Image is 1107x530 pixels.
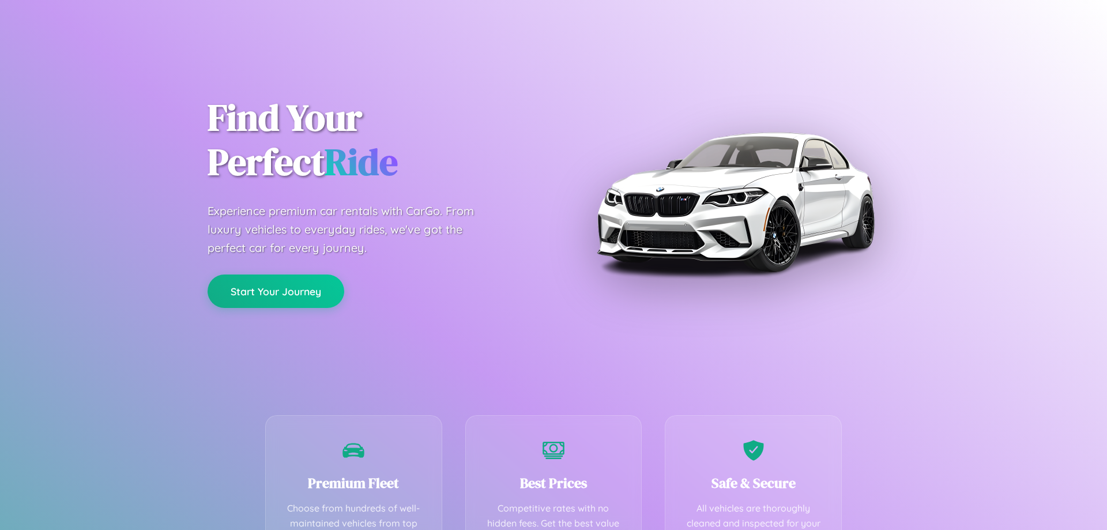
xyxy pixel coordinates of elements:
[208,96,536,185] h1: Find Your Perfect
[283,473,424,493] h3: Premium Fleet
[591,58,879,346] img: Premium BMW car rental vehicle
[683,473,824,493] h3: Safe & Secure
[325,137,398,187] span: Ride
[208,202,496,257] p: Experience premium car rentals with CarGo. From luxury vehicles to everyday rides, we've got the ...
[208,275,344,308] button: Start Your Journey
[483,473,624,493] h3: Best Prices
